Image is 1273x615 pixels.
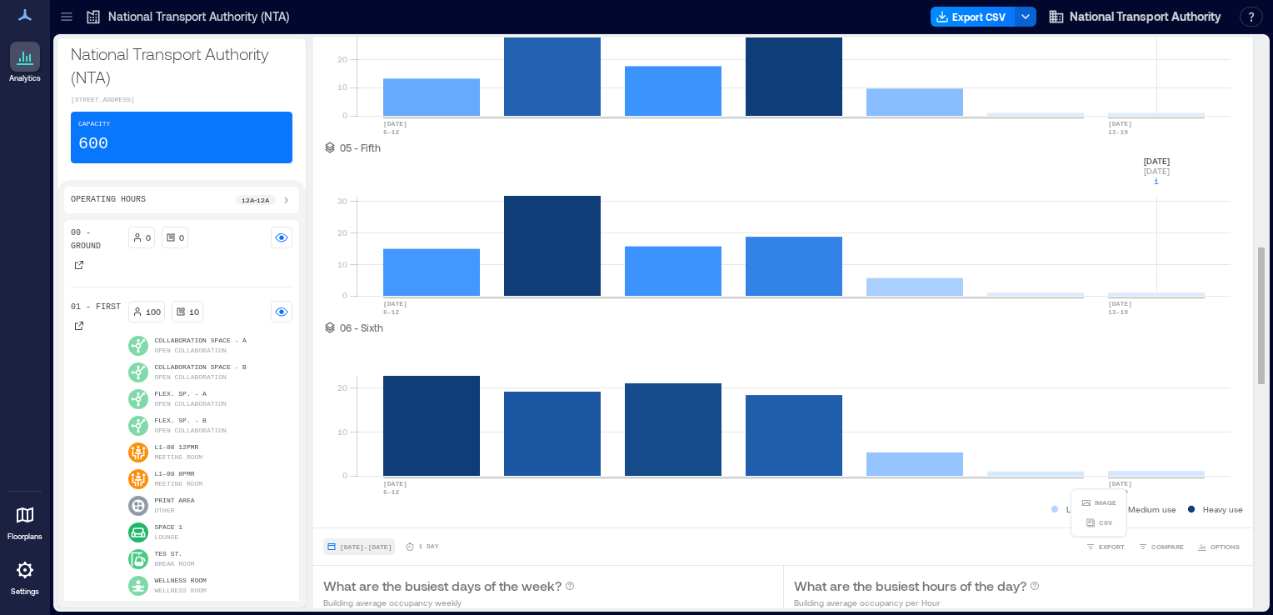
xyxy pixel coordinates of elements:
p: 600 [78,132,108,156]
p: Other [155,506,175,516]
tspan: 20 [337,227,347,237]
p: 12a - 12a [242,195,269,205]
tspan: 0 [342,470,347,480]
p: What are the busiest hours of the day? [794,576,1026,596]
text: 6-12 [383,488,399,496]
p: Meeting Room [155,479,203,489]
text: [DATE] [383,300,407,307]
p: Tes St. [155,549,195,559]
span: [DATE] - [DATE] [340,543,392,551]
text: [DATE] [383,120,407,127]
tspan: 10 [337,259,347,269]
p: 1 Day [418,542,438,552]
span: CSV [1099,517,1112,527]
p: Print Area [155,496,195,506]
button: [DATE]-[DATE] [323,538,395,555]
text: 6-12 [383,308,399,316]
text: 13-19 [1108,308,1128,316]
p: 06 - Sixth [340,321,383,334]
p: Lounge [155,532,179,542]
tspan: 0 [342,290,347,300]
text: [DATE] [1108,300,1132,307]
p: Flex. Sp. - A [155,389,227,399]
p: Collaboration Space - A [155,336,247,346]
p: 01 - First [71,301,121,314]
tspan: 10 [337,427,347,437]
p: Building average occupancy per Hour [794,596,1040,609]
p: 00 - Ground [71,227,122,253]
button: IMAGE [1078,494,1120,511]
p: Capacity [78,119,110,129]
a: Analytics [4,37,46,88]
p: Break Room [155,559,195,569]
tspan: 20 [337,382,347,392]
button: EXPORT [1082,538,1128,555]
p: Meeting Room [155,452,203,462]
p: Wellness Room [155,586,207,596]
tspan: 20 [337,54,347,64]
span: COMPARE [1151,542,1184,552]
button: CSV [1078,514,1120,531]
p: Flex. Sp. - B [155,416,227,426]
tspan: 0 [342,110,347,120]
p: Light use [1066,502,1101,516]
p: 05 - Fifth [340,141,381,154]
p: Settings [11,587,39,597]
tspan: 10 [337,82,347,92]
p: Open Collaboration [155,372,227,382]
button: Export CSV [931,7,1016,27]
p: Operating Hours [71,193,146,207]
p: Medium use [1128,502,1176,516]
p: 0 [146,231,151,244]
text: 6-12 [383,128,399,136]
p: Heavy use [1203,502,1243,516]
p: Open Collaboration [155,426,227,436]
p: L1-09 8PMR [155,469,203,479]
text: [DATE] [383,480,407,487]
p: Collaboration Space - B [155,362,247,372]
a: Settings [5,550,45,602]
p: Analytics [9,73,41,83]
span: OPTIONS [1211,542,1240,552]
p: 100 [146,305,161,318]
p: 0 [179,231,184,244]
text: [DATE] [1108,120,1132,127]
p: Space 1 [155,522,183,532]
button: OPTIONS [1194,538,1243,555]
p: Wellness Room [155,576,207,586]
span: National Transport Authority [1070,8,1221,25]
text: 13-19 [1108,128,1128,136]
p: Building average occupancy weekly [323,596,575,609]
p: National Transport Authority (NTA) [71,42,292,88]
p: National Transport Authority (NTA) [108,8,289,25]
p: 10 [189,305,199,318]
span: EXPORT [1099,542,1125,552]
p: Open Collaboration [155,346,227,356]
p: What are the busiest days of the week? [323,576,562,596]
text: [DATE] [1108,480,1132,487]
p: L1-08 12PMR [155,442,203,452]
span: IMAGE [1095,497,1116,507]
p: Floorplans [7,532,42,542]
a: Floorplans [2,495,47,547]
p: Open Collaboration [155,399,227,409]
button: COMPARE [1135,538,1187,555]
button: National Transport Authority [1043,3,1226,30]
p: [STREET_ADDRESS] [71,95,292,105]
tspan: 30 [337,196,347,206]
